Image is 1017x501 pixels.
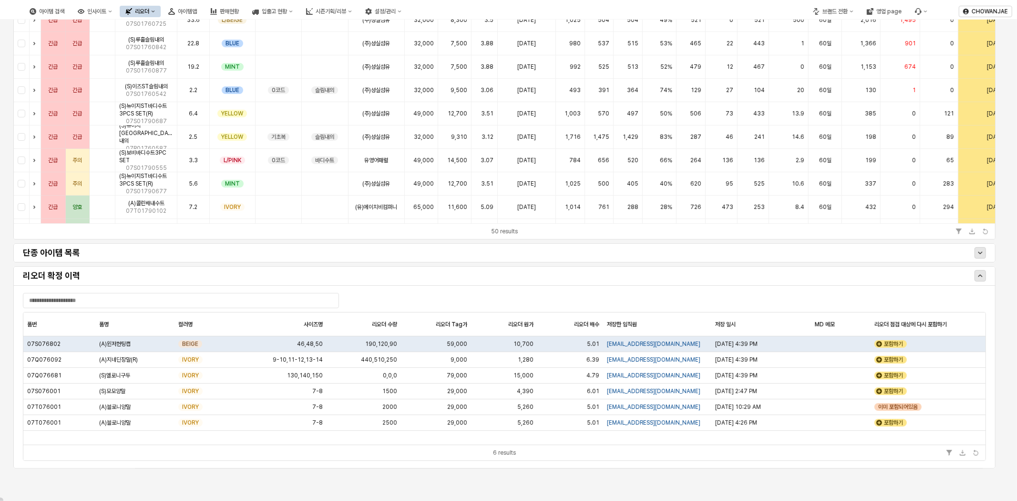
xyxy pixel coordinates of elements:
span: 391 [598,86,609,94]
span: 리오더 Tag가 [436,321,467,328]
span: 12,700 [448,180,467,188]
span: 3.3 [189,157,198,164]
span: [DATE] [987,133,1006,141]
div: Expand row [30,149,42,172]
span: 2.2 [189,86,197,94]
div: 입출고 현황 [262,8,287,15]
div: 리오더 [135,8,149,15]
span: [DATE] [517,203,536,211]
div: Expand row [30,102,42,125]
span: 515 [627,40,638,47]
span: 0 [729,16,733,24]
button: 시즌기획/리뷰 [300,6,358,17]
span: 901 [905,40,916,47]
span: [DATE] [987,157,1006,164]
span: 19.2 [187,63,199,71]
div: 영업 page [876,8,902,15]
span: [DATE] [987,86,1006,94]
h4: 리오더 확정 이력 [23,271,743,281]
button: Show [975,247,986,259]
span: 바디수트 [315,157,334,164]
span: 7,500 [451,40,467,47]
span: 긴급 [72,86,82,94]
span: 500 [598,180,609,188]
span: 9,310 [451,133,467,141]
div: Expand row [30,125,42,148]
span: 리오더 배수 [574,321,599,328]
span: 136 [754,157,765,164]
span: 479 [690,63,701,71]
span: 364 [627,86,638,94]
span: 1,025 [565,16,581,24]
div: Expand row [30,55,42,78]
span: 긴급 [48,16,58,24]
span: 주의 [72,180,82,188]
span: 12 [727,63,733,71]
span: 60일 [819,86,832,94]
span: 3.88 [481,40,493,47]
span: 3.06 [481,86,493,94]
span: 53% [660,40,672,47]
div: 인사이트 [72,6,118,17]
div: Expand row [30,9,42,31]
span: 60일 [819,63,832,71]
button: 아이템맵 [163,6,203,17]
span: MINT [225,180,240,188]
span: (주)성실섬유 [362,110,390,117]
span: [DATE] [517,133,536,141]
div: 판매현황 [205,6,245,17]
span: 32,000 [414,86,434,94]
span: 저장 일시 [715,321,736,328]
div: 리오더 [120,6,161,17]
span: 긴급 [48,40,58,47]
span: (S)뉴이지[GEOGRAPHIC_DATA]내의 [119,122,173,145]
span: 992 [570,63,581,71]
span: IVORY [224,203,241,211]
div: Table toolbar [14,223,995,239]
span: 49,000 [413,180,434,188]
span: 497 [627,110,638,117]
h4: 단종 아이템 목록 [23,248,743,258]
span: 73 [726,110,733,117]
span: 07S01790687 [126,117,167,125]
span: 긴급 [72,63,82,71]
span: (S)뉴이지ST바디수트3PCS SET(R) [119,172,173,188]
span: 12,700 [448,110,467,117]
button: Refresh [980,226,991,237]
span: 07R01760587 [126,145,167,152]
span: 287 [690,133,701,141]
p: CHOWANJAE [972,8,1008,15]
span: MINT [225,63,240,71]
span: 13.9 [792,110,804,117]
span: 49,000 [413,110,434,117]
span: 784 [569,157,581,164]
span: 104 [754,86,765,94]
span: 주의 [72,157,82,164]
div: 인사이트 [87,8,106,15]
span: 3.12 [482,133,493,141]
span: (주)성실섬유 [362,133,390,141]
span: 1,716 [565,133,581,141]
span: 0 [912,110,916,117]
span: 14.6 [792,133,804,141]
span: 49,000 [413,157,434,164]
span: 130 [865,86,876,94]
span: (S)이즈ST슬림내의 [125,83,168,90]
span: 28% [660,203,672,211]
span: 0 [950,40,954,47]
span: 1 [801,40,804,47]
span: 32,000 [414,63,434,71]
span: 726 [690,203,701,211]
span: 288 [627,203,638,211]
span: (S)보비바디수트3PC SET [119,149,173,164]
span: 60일 [819,16,832,24]
span: 521 [691,16,701,24]
button: Download [966,226,978,237]
span: 1,495 [900,16,916,24]
span: 60일 [819,133,832,141]
span: 570 [598,110,609,117]
span: 6.4 [189,110,198,117]
div: 브랜드 전환 [807,6,859,17]
a: [EMAIL_ADDRESS][DOMAIN_NAME] [607,372,700,379]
